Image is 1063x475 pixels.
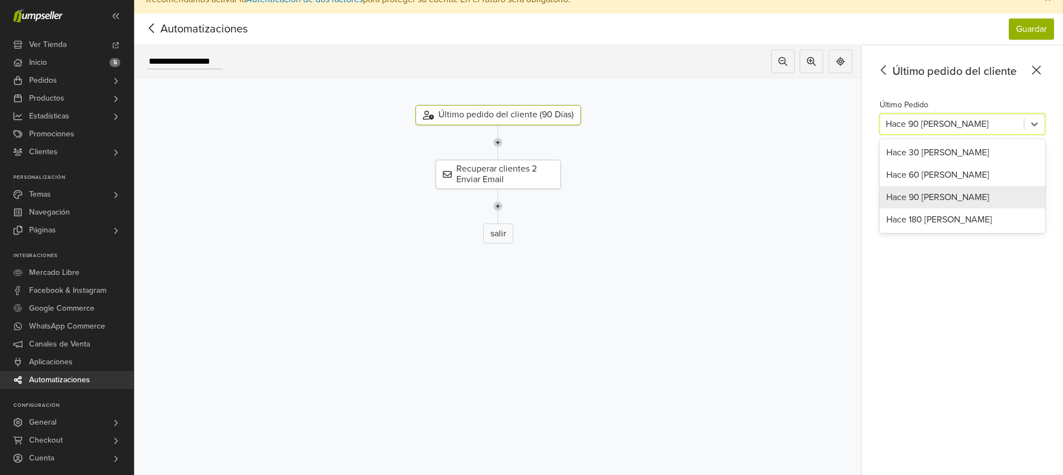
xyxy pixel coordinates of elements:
span: Checkout [29,431,63,449]
span: Promociones [29,125,74,143]
span: Temas [29,186,51,203]
span: Productos [29,89,64,107]
div: Hace 30 [PERSON_NAME] [880,141,1045,164]
span: Mercado Libre [29,264,79,282]
div: Hace 90 [PERSON_NAME] [880,186,1045,208]
img: line-7960e5f4d2b50ad2986e.svg [493,125,503,160]
p: Configuración [13,402,134,409]
div: salir [483,224,513,244]
span: Aplicaciones [29,353,73,371]
span: Estadísticas [29,107,69,125]
span: WhatsApp Commerce [29,317,105,335]
p: Personalización [13,174,134,181]
div: Último pedido del cliente [875,63,1045,80]
p: Integraciones [13,253,134,259]
span: 5 [110,58,120,67]
span: Canales de Venta [29,335,90,353]
span: Facebook & Instagram [29,282,106,300]
span: Automatizaciones [29,371,90,389]
button: Guardar [1009,18,1054,40]
img: line-7960e5f4d2b50ad2986e.svg [493,189,503,224]
span: Páginas [29,221,56,239]
span: General [29,414,56,431]
label: Último Pedido [880,99,928,111]
span: Ver Tienda [29,36,67,54]
div: Recuperar clientes 2 Enviar Email [436,160,561,189]
span: Google Commerce [29,300,95,317]
div: Hace 180 [PERSON_NAME] [880,208,1045,231]
span: Navegación [29,203,70,221]
div: Último pedido del cliente (90 Días) [415,105,581,125]
span: Pedidos [29,72,57,89]
div: Hace 60 [PERSON_NAME] [880,164,1045,186]
span: Automatizaciones [143,21,230,37]
span: Inicio [29,54,47,72]
span: Clientes [29,143,58,161]
span: Cuenta [29,449,54,467]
